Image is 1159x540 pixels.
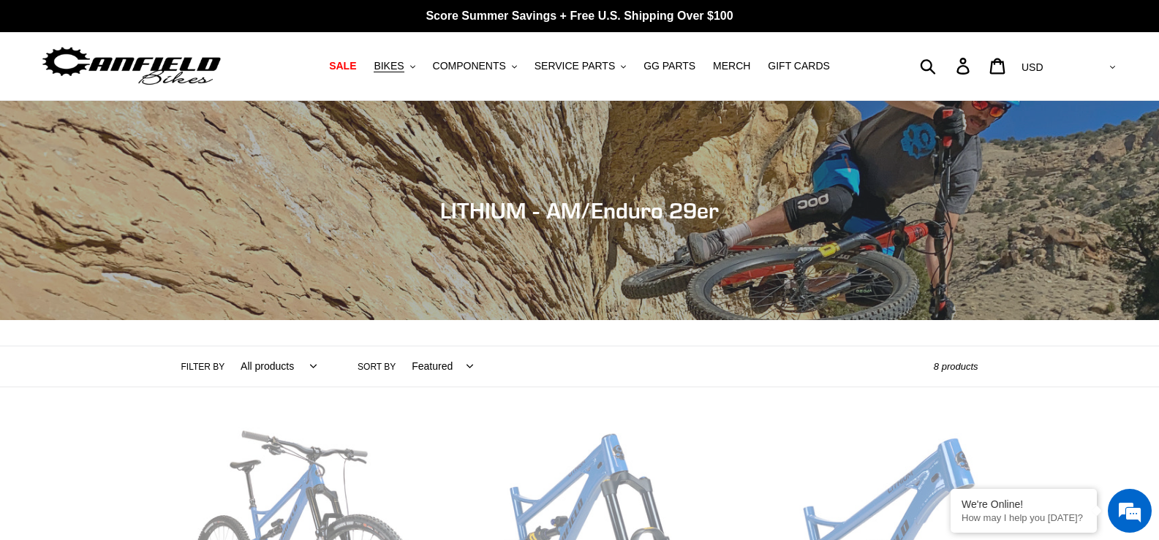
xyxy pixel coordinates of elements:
img: Canfield Bikes [40,43,223,89]
span: 8 products [934,361,978,372]
a: GG PARTS [636,56,703,76]
span: LITHIUM - AM/Enduro 29er [440,197,719,224]
a: MERCH [706,56,758,76]
span: BIKES [374,60,404,72]
span: SALE [329,60,356,72]
div: We're Online! [962,498,1086,510]
label: Filter by [181,360,225,373]
span: SERVICE PARTS [535,60,615,72]
label: Sort by [358,360,396,373]
p: How may I help you today? [962,512,1086,523]
a: SALE [322,56,363,76]
input: Search [928,50,965,82]
span: MERCH [713,60,750,72]
button: BIKES [366,56,422,76]
button: SERVICE PARTS [527,56,633,76]
button: COMPONENTS [426,56,524,76]
span: GIFT CARDS [768,60,830,72]
span: COMPONENTS [433,60,506,72]
a: GIFT CARDS [760,56,837,76]
span: GG PARTS [643,60,695,72]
